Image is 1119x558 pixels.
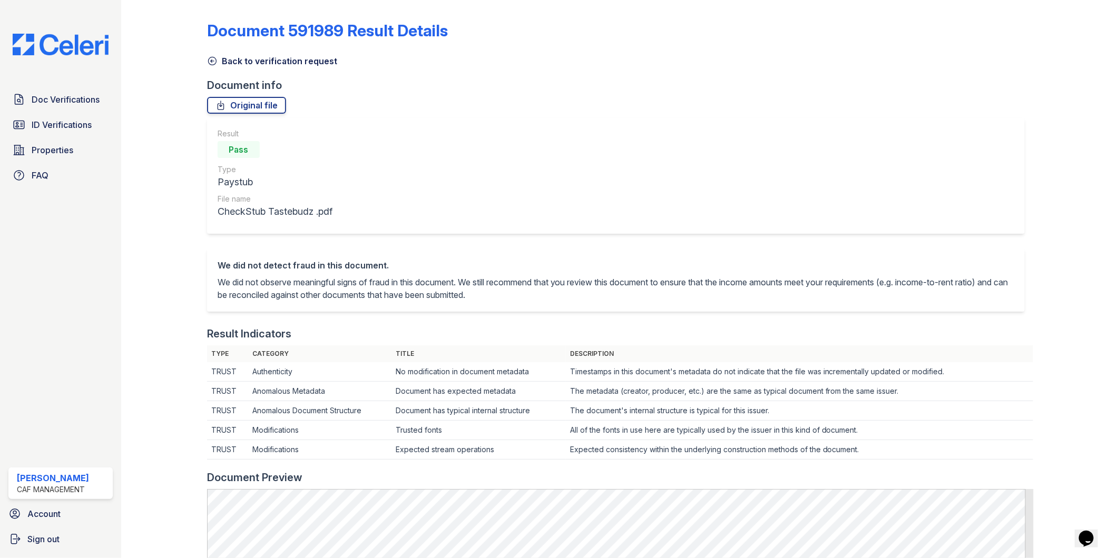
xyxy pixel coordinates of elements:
[391,401,566,421] td: Document has typical internal structure
[218,259,1015,272] div: We did not detect fraud in this document.
[4,34,117,55] img: CE_Logo_Blue-a8612792a0a2168367f1c8372b55b34899dd931a85d93a1a3d3e32e68fde9ad4.png
[32,144,73,156] span: Properties
[27,507,61,520] span: Account
[248,382,391,401] td: Anomalous Metadata
[218,164,332,175] div: Type
[207,470,302,485] div: Document Preview
[566,382,1033,401] td: The metadata (creator, producer, etc.) are the same as typical document from the same issuer.
[17,484,89,495] div: CAF Management
[32,93,100,106] span: Doc Verifications
[4,503,117,524] a: Account
[248,345,391,362] th: Category
[566,421,1033,440] td: All of the fonts in use here are typically used by the issuer in this kind of document.
[218,128,332,139] div: Result
[391,345,566,362] th: Title
[218,141,260,158] div: Pass
[207,401,248,421] td: TRUST
[218,204,332,219] div: CheckStub Tastebudz .pdf
[8,165,113,186] a: FAQ
[32,169,48,182] span: FAQ
[566,401,1033,421] td: The document's internal structure is typical for this issuer.
[391,421,566,440] td: Trusted fonts
[566,440,1033,460] td: Expected consistency within the underlying construction methods of the document.
[207,21,448,40] a: Document 591989 Result Details
[248,362,391,382] td: Authenticity
[391,362,566,382] td: No modification in document metadata
[218,194,332,204] div: File name
[8,139,113,161] a: Properties
[391,440,566,460] td: Expected stream operations
[32,118,92,131] span: ID Verifications
[248,421,391,440] td: Modifications
[207,382,248,401] td: TRUST
[207,362,248,382] td: TRUST
[17,472,89,484] div: [PERSON_NAME]
[207,326,291,341] div: Result Indicators
[207,440,248,460] td: TRUST
[4,529,117,550] a: Sign out
[207,345,248,362] th: Type
[218,175,332,190] div: Paystub
[207,97,286,114] a: Original file
[248,401,391,421] td: Anomalous Document Structure
[8,89,113,110] a: Doc Verifications
[248,440,391,460] td: Modifications
[207,55,337,67] a: Back to verification request
[1075,516,1108,547] iframe: chat widget
[218,276,1015,301] p: We did not observe meaningful signs of fraud in this document. We still recommend that you review...
[566,362,1033,382] td: Timestamps in this document's metadata do not indicate that the file was incrementally updated or...
[27,533,60,545] span: Sign out
[207,421,248,440] td: TRUST
[8,114,113,135] a: ID Verifications
[566,345,1033,362] th: Description
[207,78,1034,93] div: Document info
[391,382,566,401] td: Document has expected metadata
